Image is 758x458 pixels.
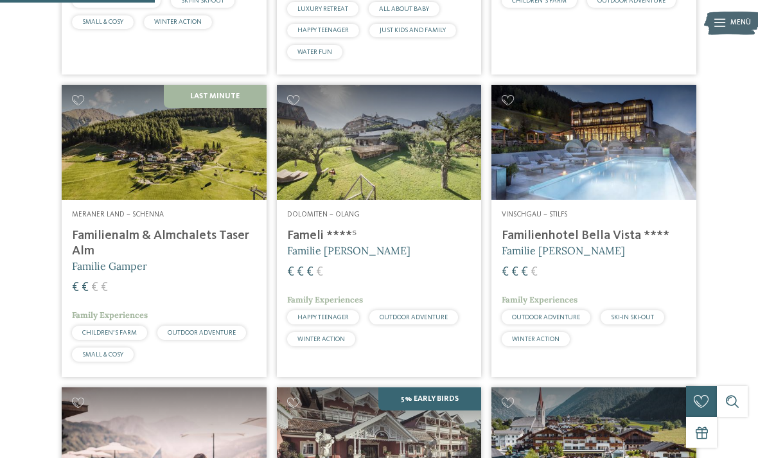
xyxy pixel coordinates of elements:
[277,85,482,377] a: Familienhotels gesucht? Hier findet ihr die besten! Dolomiten – Olang Fameli ****ˢ Familie [PERSO...
[154,19,202,25] span: WINTER ACTION
[297,266,304,279] span: €
[491,85,696,377] a: Familienhotels gesucht? Hier findet ihr die besten! Vinschgau – Stilfs Familienhotel Bella Vista ...
[62,85,267,377] a: Familienhotels gesucht? Hier findet ihr die besten! Last Minute Meraner Land – Schenna Familienal...
[72,228,256,259] h4: Familienalm & Almchalets Taser Alm
[62,85,267,200] img: Familienhotels gesucht? Hier findet ihr die besten!
[297,27,349,33] span: HAPPY TEENAGER
[72,310,148,321] span: Family Experiences
[287,211,360,218] span: Dolomiten – Olang
[297,6,348,12] span: LUXURY RETREAT
[502,294,577,305] span: Family Experiences
[491,85,696,200] img: Familienhotels gesucht? Hier findet ihr die besten!
[502,266,509,279] span: €
[502,211,567,218] span: Vinschgau – Stilfs
[611,314,654,321] span: SKI-IN SKI-OUT
[287,266,294,279] span: €
[72,281,79,294] span: €
[82,330,137,336] span: CHILDREN’S FARM
[531,266,538,279] span: €
[82,281,89,294] span: €
[502,244,625,257] span: Familie [PERSON_NAME]
[297,336,345,342] span: WINTER ACTION
[277,85,482,200] img: Familienhotels gesucht? Hier findet ihr die besten!
[380,314,448,321] span: OUTDOOR ADVENTURE
[82,351,123,358] span: SMALL & COSY
[72,260,147,272] span: Familie Gamper
[521,266,528,279] span: €
[91,281,98,294] span: €
[502,228,686,243] h4: Familienhotel Bella Vista ****
[511,266,518,279] span: €
[512,336,560,342] span: WINTER ACTION
[512,314,580,321] span: OUTDOOR ADVENTURE
[297,314,349,321] span: HAPPY TEENAGER
[287,294,363,305] span: Family Experiences
[287,244,410,257] span: Familie [PERSON_NAME]
[316,266,323,279] span: €
[380,27,446,33] span: JUST KIDS AND FAMILY
[72,211,164,218] span: Meraner Land – Schenna
[379,6,429,12] span: ALL ABOUT BABY
[306,266,313,279] span: €
[82,19,123,25] span: SMALL & COSY
[101,281,108,294] span: €
[168,330,236,336] span: OUTDOOR ADVENTURE
[297,49,332,55] span: WATER FUN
